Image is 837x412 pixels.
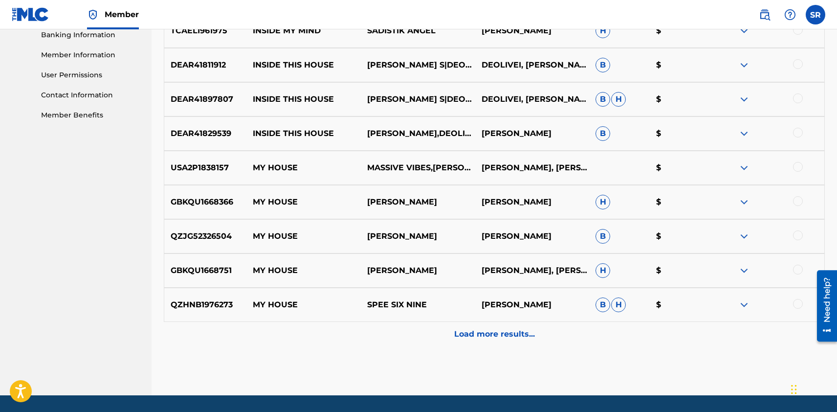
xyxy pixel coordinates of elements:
[738,230,750,242] img: expand
[475,230,589,242] p: [PERSON_NAME]
[164,93,246,105] p: DEAR41897807
[595,229,610,244] span: B
[810,266,837,345] iframe: Resource Center
[360,299,475,311] p: SPEE SIX NINE
[246,230,361,242] p: MY HOUSE
[246,162,361,174] p: MY HOUSE
[784,9,796,21] img: help
[650,93,710,105] p: $
[595,195,610,209] span: H
[650,25,710,37] p: $
[360,162,475,174] p: MASSIVE VIBES,[PERSON_NAME]
[611,92,626,107] span: H
[788,365,837,412] iframe: Chat Widget
[595,58,610,72] span: B
[738,196,750,208] img: expand
[650,128,710,139] p: $
[738,128,750,139] img: expand
[360,25,475,37] p: SADISTIK ANGEL
[759,9,771,21] img: search
[475,265,589,276] p: [PERSON_NAME], [PERSON_NAME], [PERSON_NAME], [PERSON_NAME], [PERSON_NAME], [PERSON_NAME], [PERSON...
[475,162,589,174] p: [PERSON_NAME], [PERSON_NAME], [PERSON_NAME], [PERSON_NAME], [PERSON_NAME]
[475,93,589,105] p: DEOLIVEI, [PERSON_NAME]
[738,59,750,71] img: expand
[454,328,535,340] p: Load more results...
[475,128,589,139] p: [PERSON_NAME]
[595,298,610,312] span: B
[12,7,49,22] img: MLC Logo
[650,265,710,276] p: $
[780,5,800,24] div: Help
[360,93,475,105] p: [PERSON_NAME] S|DEOLIVEI
[360,128,475,139] p: [PERSON_NAME],DEOLIVEI
[738,299,750,311] img: expand
[41,30,140,40] a: Banking Information
[41,90,140,100] a: Contact Information
[164,299,246,311] p: QZHNB1976273
[41,50,140,60] a: Member Information
[475,196,589,208] p: [PERSON_NAME]
[650,196,710,208] p: $
[475,59,589,71] p: DEOLIVEI, [PERSON_NAME]
[650,299,710,311] p: $
[360,59,475,71] p: [PERSON_NAME] S|DEOLIVEI
[595,263,610,278] span: H
[246,265,361,276] p: MY HOUSE
[755,5,774,24] a: Public Search
[650,230,710,242] p: $
[164,162,246,174] p: USA2P1838157
[360,265,475,276] p: [PERSON_NAME]
[595,126,610,141] span: B
[164,196,246,208] p: GBKQU1668366
[164,230,246,242] p: QZJG52326504
[791,375,797,404] div: Drag
[595,92,610,107] span: B
[475,25,589,37] p: [PERSON_NAME]
[738,93,750,105] img: expand
[806,5,825,24] div: User Menu
[650,162,710,174] p: $
[246,196,361,208] p: MY HOUSE
[738,265,750,276] img: expand
[246,299,361,311] p: MY HOUSE
[246,128,361,139] p: INSIDE THIS HOUSE
[87,9,99,21] img: Top Rightsholder
[164,128,246,139] p: DEAR41829539
[360,230,475,242] p: [PERSON_NAME]
[360,196,475,208] p: [PERSON_NAME]
[246,93,361,105] p: INSIDE THIS HOUSE
[246,59,361,71] p: INSIDE THIS HOUSE
[164,25,246,37] p: TCAEL1961975
[164,265,246,276] p: GBKQU1668751
[650,59,710,71] p: $
[475,299,589,311] p: [PERSON_NAME]
[595,23,610,38] span: H
[246,25,361,37] p: INSIDE MY MIND
[738,25,750,37] img: expand
[41,70,140,80] a: User Permissions
[611,298,626,312] span: H
[738,162,750,174] img: expand
[41,110,140,120] a: Member Benefits
[105,9,139,20] span: Member
[164,59,246,71] p: DEAR41811912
